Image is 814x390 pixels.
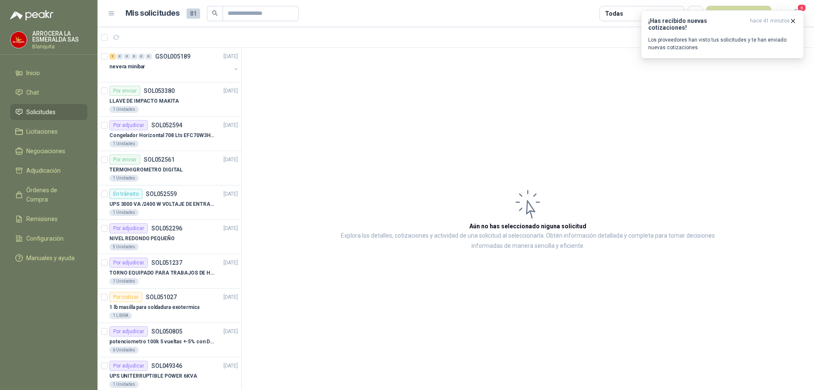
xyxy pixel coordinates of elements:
div: 1 Unidades [109,106,139,113]
div: 0 [138,53,145,59]
span: Manuales y ayuda [26,253,75,263]
span: Remisiones [26,214,58,224]
a: Por enviarSOL052561[DATE] TERMOHIGROMETRO DIGITAL1 Unidades [98,151,241,185]
p: ARROCERA LA ESMERALDA SAS [32,31,87,42]
div: 1 [109,53,116,59]
span: Órdenes de Compra [26,185,79,204]
p: UPS UNITERRUPTIBLE POWER 6KVA [109,372,197,380]
div: Por cotizar [109,292,142,302]
a: Por adjudicarSOL052296[DATE] NIVEL REDONDO PEQUEÑO5 Unidades [98,220,241,254]
a: Por adjudicarSOL051237[DATE] TORNO EQUIPADO PARA TRABAJOS DE HASTA 1 METRO DE PRIMER O SEGUNDA MA... [98,254,241,289]
div: Por adjudicar [109,361,148,371]
div: Por adjudicar [109,326,148,337]
button: ¡Has recibido nuevas cotizaciones!hace 41 minutos Los proveedores han visto tus solicitudes y te ... [641,10,804,59]
img: Logo peakr [10,10,53,20]
div: 0 [131,53,137,59]
span: Solicitudes [26,107,56,117]
a: Manuales y ayuda [10,250,87,266]
p: SOL052559 [146,191,177,197]
a: 1 0 0 0 0 0 GSOL005189[DATE] nevera minibar [109,51,240,79]
p: SOL050805 [151,328,182,334]
div: Por adjudicar [109,120,148,130]
p: SOL052296 [151,225,182,231]
p: [DATE] [223,362,238,370]
p: [DATE] [223,156,238,164]
span: Chat [26,88,39,97]
div: Por enviar [109,154,140,165]
span: 6 [797,4,806,12]
a: Por enviarSOL053380[DATE] LLAVE DE IMPACTO MAKITA1 Unidades [98,82,241,117]
div: 6 Unidades [109,347,139,354]
button: 6 [789,6,804,21]
span: 81 [187,8,200,19]
div: 0 [145,53,152,59]
h3: ¡Has recibido nuevas cotizaciones! [648,17,747,31]
p: SOL052594 [151,122,182,128]
p: TORNO EQUIPADO PARA TRABAJOS DE HASTA 1 METRO DE PRIMER O SEGUNDA MANO [109,269,215,277]
p: SOL052561 [144,157,175,163]
a: Chat [10,84,87,101]
p: [DATE] [223,190,238,198]
span: Configuración [26,234,64,243]
div: 0 [124,53,130,59]
p: Explora los detalles, cotizaciones y actividad de una solicitud al seleccionarla. Obtén informaci... [326,231,729,251]
span: Adjudicación [26,166,61,175]
p: 1 lb masilla para soldadura exotermica [109,303,199,311]
div: Todas [605,9,623,18]
p: nevera minibar [109,63,145,71]
a: Negociaciones [10,143,87,159]
a: En tránsitoSOL052559[DATE] UPS 3000 VA /2400 W VOLTAJE DE ENTRADA / SALIDA 12V ON LINE1 Unidades [98,185,241,220]
p: [DATE] [223,53,238,61]
a: Por adjudicarSOL050805[DATE] potenciometro 100k 5 vueltas +-5% con Dial perilla6 Unidades [98,323,241,357]
a: Licitaciones [10,123,87,140]
button: Nueva solicitud [706,6,771,21]
p: GSOL005189 [155,53,190,59]
div: 1 Unidades [109,381,139,388]
p: NIVEL REDONDO PEQUEÑO [109,235,174,243]
div: Por adjudicar [109,258,148,268]
p: [DATE] [223,121,238,129]
p: Los proveedores han visto tus solicitudes y te han enviado nuevas cotizaciones. [648,36,797,51]
p: SOL053380 [144,88,175,94]
div: 0 [117,53,123,59]
div: Por adjudicar [109,223,148,233]
p: [DATE] [223,293,238,301]
a: Solicitudes [10,104,87,120]
span: Inicio [26,68,40,78]
p: UPS 3000 VA /2400 W VOLTAJE DE ENTRADA / SALIDA 12V ON LINE [109,200,215,208]
div: 1 Unidades [109,278,139,285]
p: SOL051027 [146,294,177,300]
div: 1 Unidades [109,140,139,147]
p: Congelador Horizontal 708 Lts EFC70W3HTW Blanco Modelo EFC70W3HTW Código 501967 [109,132,215,140]
img: Company Logo [11,32,27,48]
span: search [212,10,218,16]
span: Negociaciones [26,146,65,156]
p: Blanquita [32,44,87,49]
div: 1 LIBRA [109,312,132,319]
a: Adjudicación [10,163,87,179]
div: 1 Unidades [109,175,139,182]
span: hace 41 minutos [750,17,790,31]
div: 5 Unidades [109,244,139,250]
p: SOL051237 [151,260,182,266]
p: SOL049346 [151,363,182,369]
p: TERMOHIGROMETRO DIGITAL [109,166,183,174]
div: 1 Unidades [109,209,139,216]
div: Por enviar [109,86,140,96]
a: Inicio [10,65,87,81]
p: potenciometro 100k 5 vueltas +-5% con Dial perilla [109,338,215,346]
a: Configuración [10,230,87,247]
p: [DATE] [223,224,238,233]
a: Por adjudicarSOL052594[DATE] Congelador Horizontal 708 Lts EFC70W3HTW Blanco Modelo EFC70W3HTW Có... [98,117,241,151]
h3: Aún no has seleccionado niguna solicitud [469,222,586,231]
a: Remisiones [10,211,87,227]
div: En tránsito [109,189,142,199]
p: [DATE] [223,87,238,95]
span: Licitaciones [26,127,58,136]
a: Órdenes de Compra [10,182,87,208]
p: [DATE] [223,328,238,336]
a: Por cotizarSOL051027[DATE] 1 lb masilla para soldadura exotermica1 LIBRA [98,289,241,323]
p: LLAVE DE IMPACTO MAKITA [109,97,179,105]
p: [DATE] [223,259,238,267]
h1: Mis solicitudes [125,7,180,20]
